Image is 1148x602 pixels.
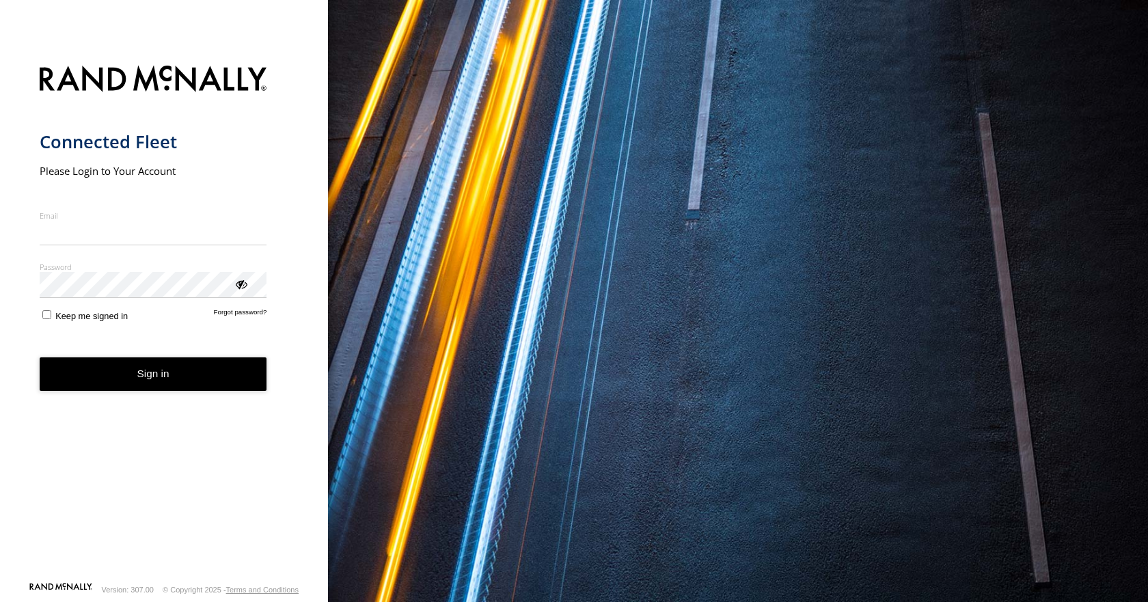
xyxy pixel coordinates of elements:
div: © Copyright 2025 - [163,586,299,594]
div: Version: 307.00 [102,586,154,594]
a: Terms and Conditions [226,586,299,594]
h1: Connected Fleet [40,131,267,153]
label: Email [40,210,267,221]
span: Keep me signed in [55,311,128,321]
input: Keep me signed in [42,310,51,319]
a: Visit our Website [29,583,92,597]
h2: Please Login to Your Account [40,164,267,178]
button: Sign in [40,357,267,391]
a: Forgot password? [214,308,267,321]
form: main [40,57,289,582]
div: ViewPassword [234,277,247,290]
label: Password [40,262,267,272]
img: Rand McNally [40,63,267,98]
